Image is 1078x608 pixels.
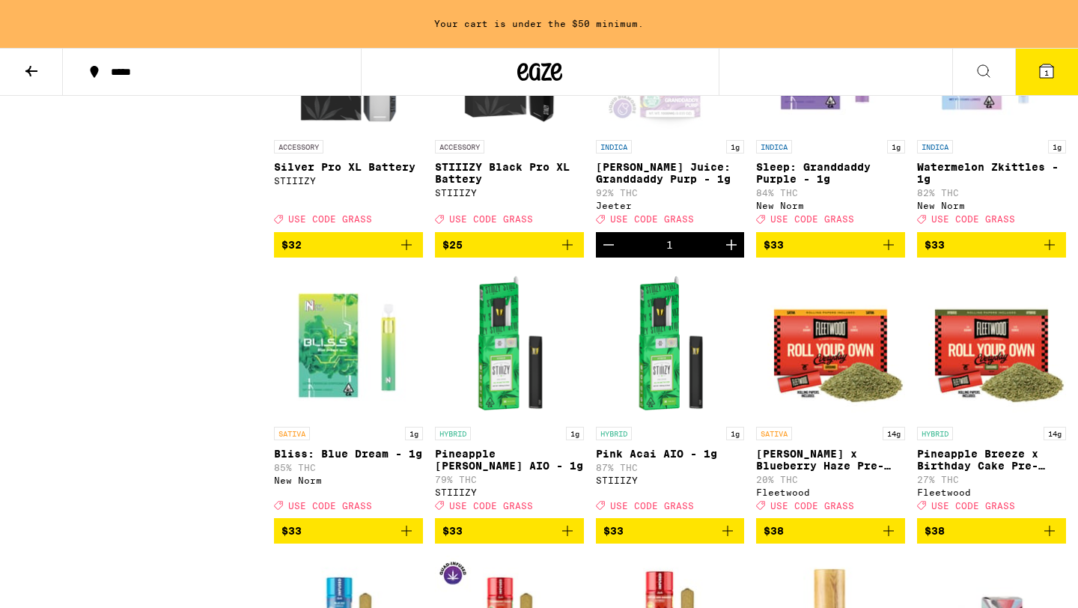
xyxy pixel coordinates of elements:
span: $33 [281,525,302,537]
p: Pink Acai AIO - 1g [596,448,745,460]
p: SATIVA [274,427,310,440]
button: Add to bag [274,232,423,258]
div: New Norm [756,201,905,210]
span: Hi. Need any help? [9,10,108,22]
p: 92% THC [596,188,745,198]
a: Open page for Bliss: Blue Dream - 1g from New Norm [274,270,423,518]
button: Add to bag [756,232,905,258]
img: Fleetwood - Pineapple Breeze x Birthday Cake Pre-Ground - 14g [917,270,1066,419]
img: STIIIZY - Pineapple Runtz AIO - 1g [435,270,584,419]
p: 84% THC [756,188,905,198]
p: HYBRID [917,427,953,440]
span: $33 [442,525,463,537]
div: Fleetwood [917,487,1066,497]
span: USE CODE GRASS [449,501,533,511]
span: USE CODE GRASS [931,215,1015,225]
p: INDICA [596,140,632,153]
img: STIIIZY - Pink Acai AIO - 1g [596,270,745,419]
p: 79% THC [435,475,584,484]
p: 14g [883,427,905,440]
p: Silver Pro XL Battery [274,161,423,173]
span: USE CODE GRASS [288,215,372,225]
p: 1g [726,140,744,153]
span: USE CODE GRASS [770,215,854,225]
p: INDICA [917,140,953,153]
div: STIIIZY [435,487,584,497]
div: STIIIZY [435,188,584,198]
a: Open page for Pineapple Breeze x Birthday Cake Pre-Ground - 14g from Fleetwood [917,270,1066,518]
button: Add to bag [596,518,745,544]
p: 1g [566,427,584,440]
p: Bliss: Blue Dream - 1g [274,448,423,460]
button: Add to bag [274,518,423,544]
p: 1g [1048,140,1066,153]
p: 82% THC [917,188,1066,198]
button: Increment [719,232,744,258]
span: USE CODE GRASS [449,215,533,225]
p: Sleep: Granddaddy Purple - 1g [756,161,905,185]
a: Open page for Jack Herer x Blueberry Haze Pre-Ground - 14g from Fleetwood [756,270,905,518]
p: 87% THC [596,463,745,472]
span: $32 [281,239,302,251]
span: $33 [603,525,624,537]
span: USE CODE GRASS [610,215,694,225]
button: Add to bag [917,518,1066,544]
p: HYBRID [435,427,471,440]
div: STIIIZY [274,176,423,186]
button: 1 [1015,49,1078,95]
button: Decrement [596,232,621,258]
a: Open page for Pink Acai AIO - 1g from STIIIZY [596,270,745,518]
p: 20% THC [756,475,905,484]
button: Add to bag [435,518,584,544]
span: USE CODE GRASS [288,501,372,511]
p: ACCESSORY [435,140,484,153]
span: $38 [925,525,945,537]
p: 85% THC [274,463,423,472]
button: Add to bag [917,232,1066,258]
p: Pineapple Breeze x Birthday Cake Pre-Ground - 14g [917,448,1066,472]
div: New Norm [917,201,1066,210]
span: $33 [925,239,945,251]
p: 1g [726,427,744,440]
p: HYBRID [596,427,632,440]
div: Jeeter [596,201,745,210]
span: $25 [442,239,463,251]
p: 27% THC [917,475,1066,484]
p: SATIVA [756,427,792,440]
div: Fleetwood [756,487,905,497]
p: STIIIZY Black Pro XL Battery [435,161,584,185]
img: Fleetwood - Jack Herer x Blueberry Haze Pre-Ground - 14g [756,270,905,419]
p: 1g [887,140,905,153]
button: Add to bag [756,518,905,544]
p: [PERSON_NAME] Juice: Granddaddy Purp - 1g [596,161,745,185]
p: [PERSON_NAME] x Blueberry Haze Pre-Ground - 14g [756,448,905,472]
p: 1g [405,427,423,440]
span: $38 [764,525,784,537]
span: USE CODE GRASS [931,501,1015,511]
span: 1 [1044,68,1049,77]
span: $33 [764,239,784,251]
button: Add to bag [435,232,584,258]
a: Open page for Pineapple Runtz AIO - 1g from STIIIZY [435,270,584,518]
p: ACCESSORY [274,140,323,153]
div: STIIIZY [596,475,745,485]
p: Pineapple [PERSON_NAME] AIO - 1g [435,448,584,472]
p: INDICA [756,140,792,153]
span: USE CODE GRASS [770,501,854,511]
img: New Norm - Bliss: Blue Dream - 1g [274,270,423,419]
span: USE CODE GRASS [610,501,694,511]
p: 14g [1044,427,1066,440]
div: 1 [666,239,673,251]
p: Watermelon Zkittles - 1g [917,161,1066,185]
div: New Norm [274,475,423,485]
